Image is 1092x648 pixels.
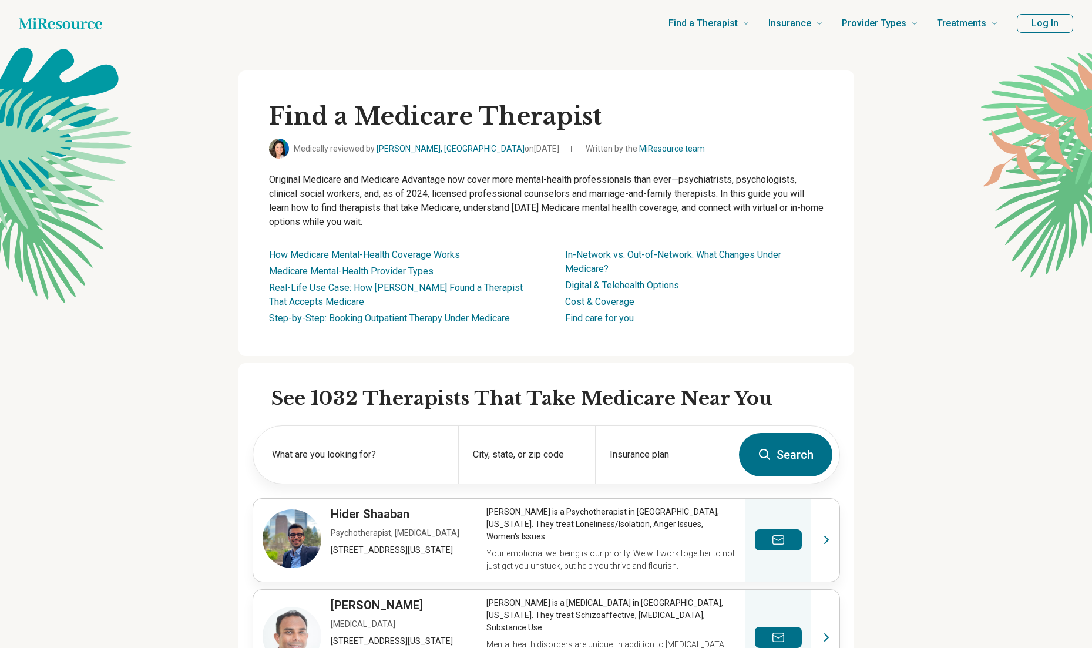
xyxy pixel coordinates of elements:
[639,144,705,153] a: MiResource team
[525,144,559,153] span: on [DATE]
[668,15,738,32] span: Find a Therapist
[565,296,634,307] a: Cost & Coverage
[269,266,434,277] a: Medicare Mental-Health Provider Types
[937,15,986,32] span: Treatments
[269,282,523,307] a: Real-Life Use Case: How [PERSON_NAME] Found a Therapist That Accepts Medicare
[565,249,781,274] a: In-Network vs. Out-of-Network: What Changes Under Medicare?
[768,15,811,32] span: Insurance
[269,313,510,324] a: Step-by-Step: Booking Outpatient Therapy Under Medicare
[19,12,102,35] a: Home page
[271,387,840,411] h2: See 1032 Therapists That Take Medicare Near You
[565,313,634,324] a: Find care for you
[1017,14,1073,33] button: Log In
[269,101,824,132] h1: Find a Medicare Therapist
[377,144,525,153] a: [PERSON_NAME], [GEOGRAPHIC_DATA]
[269,249,460,260] a: How Medicare Mental-Health Coverage Works
[755,529,802,550] button: Send a message
[565,280,679,291] a: Digital & Telehealth Options
[842,15,906,32] span: Provider Types
[294,143,559,155] span: Medically reviewed by
[272,448,444,462] label: What are you looking for?
[739,433,832,476] button: Search
[269,173,824,229] p: Original Medicare and Medicare Advantage now cover more mental-health professionals than ever—psy...
[755,627,802,648] button: Send a message
[586,143,705,155] span: Written by the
